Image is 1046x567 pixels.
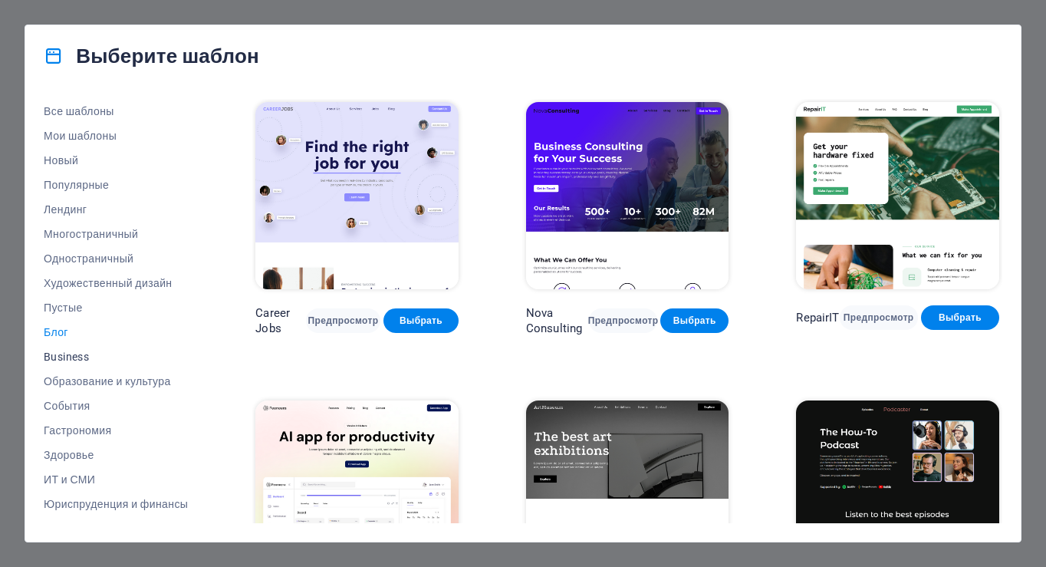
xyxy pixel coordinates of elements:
[44,228,188,240] span: Многостраничный
[796,102,999,289] img: RepairIT
[318,315,369,327] span: Предпросмотр
[852,312,906,324] span: Предпросмотр
[44,424,188,437] span: Гастрономия
[44,99,188,124] button: Все шаблоны
[673,315,716,327] span: Выбрать
[589,308,657,333] button: Предпросмотр
[44,449,188,461] span: Здоровье
[396,315,446,327] span: Выбрать
[44,130,188,142] span: Мои шаблоны
[44,375,188,387] span: Образование и культура
[44,320,188,344] button: Блог
[44,222,188,246] button: Многостраничный
[44,516,188,541] button: Некоммерческий
[44,351,188,363] span: Business
[840,305,918,330] button: Предпросмотр
[44,522,188,535] span: Некоммерческий
[44,467,188,492] button: ИТ и СМИ
[921,305,999,330] button: Выбрать
[44,246,188,271] button: Одностраничный
[44,44,259,68] h4: Выберите шаблон
[526,102,729,289] img: Nova Consulting
[44,252,188,265] span: Одностраничный
[44,271,188,295] button: Художественный дизайн
[44,326,188,338] span: Блог
[44,295,188,320] button: Пустые
[44,277,188,289] span: Художественный дизайн
[796,310,839,325] p: RepairIT
[660,308,729,333] button: Выбрать
[383,308,459,333] button: Выбрать
[44,443,188,467] button: Здоровье
[44,492,188,516] button: Юриспруденция и финансы
[933,312,987,324] span: Выбрать
[601,315,645,327] span: Предпросмотр
[44,400,188,412] span: События
[44,302,188,314] span: Пустые
[255,305,305,336] p: Career Jobs
[255,102,459,289] img: Career Jobs
[44,498,188,510] span: Юриспруденция и финансы
[306,308,381,333] button: Предпросмотр
[44,344,188,369] button: Business
[44,394,188,418] button: События
[44,105,188,117] span: Все шаблоны
[44,197,188,222] button: Лендинг
[44,148,188,173] button: Новый
[44,179,188,191] span: Популярные
[44,369,188,394] button: Образование и культура
[44,473,188,486] span: ИТ и СМИ
[44,124,188,148] button: Мои шаблоны
[44,154,188,166] span: Новый
[44,173,188,197] button: Популярные
[44,203,188,216] span: Лендинг
[44,418,188,443] button: Гастрономия
[526,305,589,336] p: Nova Consulting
